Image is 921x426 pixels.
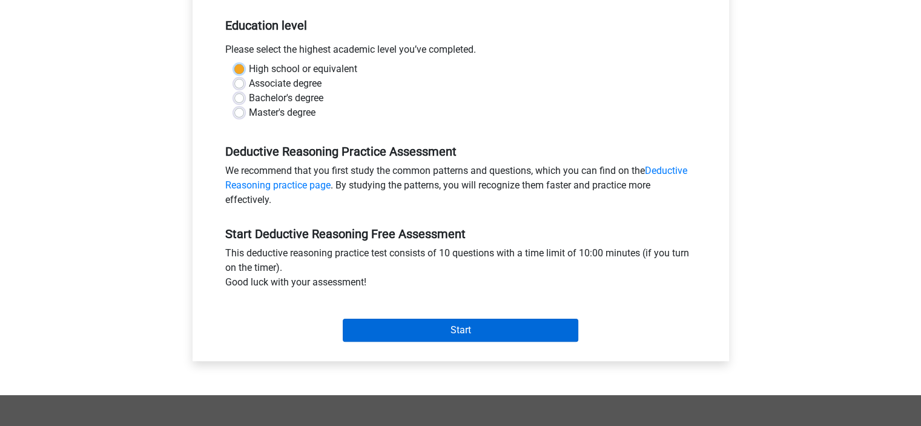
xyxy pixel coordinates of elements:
[249,76,322,91] label: Associate degree
[225,13,696,38] h5: Education level
[225,144,696,159] h5: Deductive Reasoning Practice Assessment
[216,246,705,295] div: This deductive reasoning practice test consists of 10 questions with a time limit of 10:00 minute...
[343,319,578,342] input: Start
[249,91,323,105] label: Bachelor's degree
[216,164,705,212] div: We recommend that you first study the common patterns and questions, which you can find on the . ...
[249,105,315,120] label: Master's degree
[225,227,696,241] h5: Start Deductive Reasoning Free Assessment
[216,42,705,62] div: Please select the highest academic level you’ve completed.
[249,62,357,76] label: High school or equivalent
